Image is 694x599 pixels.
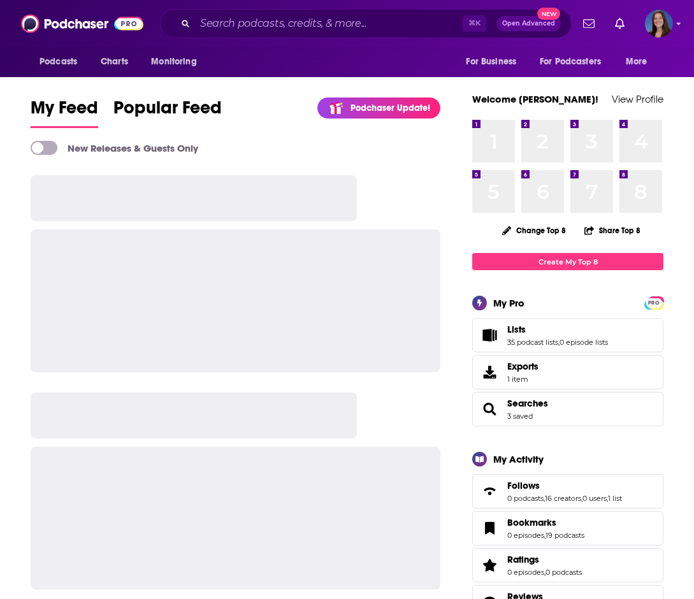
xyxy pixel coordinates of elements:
[544,531,546,540] span: ,
[581,494,582,503] span: ,
[502,20,555,27] span: Open Advanced
[31,97,98,128] a: My Feed
[92,50,136,74] a: Charts
[113,97,222,126] span: Popular Feed
[463,15,486,32] span: ⌘ K
[607,494,608,503] span: ,
[544,494,545,503] span: ,
[546,531,584,540] a: 19 podcasts
[495,222,574,238] button: Change Top 8
[472,355,663,389] a: Exports
[612,93,663,105] a: View Profile
[507,412,533,421] a: 3 saved
[477,400,502,418] a: Searches
[493,297,524,309] div: My Pro
[560,338,608,347] a: 0 episode lists
[40,53,77,71] span: Podcasts
[537,8,560,20] span: New
[626,53,647,71] span: More
[645,10,673,38] span: Logged in as emmadonovan
[610,13,630,34] a: Show notifications dropdown
[195,13,463,34] input: Search podcasts, credits, & more...
[507,517,584,528] a: Bookmarks
[578,13,600,34] a: Show notifications dropdown
[113,97,222,128] a: Popular Feed
[540,53,601,71] span: For Podcasters
[477,482,502,500] a: Follows
[477,519,502,537] a: Bookmarks
[457,50,532,74] button: open menu
[31,50,94,74] button: open menu
[496,16,561,31] button: Open AdvancedNew
[21,11,143,36] img: Podchaser - Follow, Share and Rate Podcasts
[507,554,539,565] span: Ratings
[645,10,673,38] button: Show profile menu
[507,531,544,540] a: 0 episodes
[472,548,663,582] span: Ratings
[507,568,544,577] a: 0 episodes
[477,363,502,381] span: Exports
[472,511,663,545] span: Bookmarks
[507,338,558,347] a: 35 podcast lists
[507,494,544,503] a: 0 podcasts
[507,324,608,335] a: Lists
[646,298,661,307] a: PRO
[558,338,560,347] span: ,
[160,9,572,38] div: Search podcasts, credits, & more...
[507,375,539,384] span: 1 item
[472,93,598,105] a: Welcome [PERSON_NAME]!
[645,10,673,38] img: User Profile
[507,398,548,409] a: Searches
[546,568,582,577] a: 0 podcasts
[507,480,540,491] span: Follows
[31,141,198,155] a: New Releases & Guests Only
[582,494,607,503] a: 0 users
[477,326,502,344] a: Lists
[142,50,213,74] button: open menu
[101,53,128,71] span: Charts
[608,494,622,503] a: 1 list
[507,480,622,491] a: Follows
[507,324,526,335] span: Lists
[507,361,539,372] span: Exports
[472,318,663,352] span: Lists
[31,97,98,126] span: My Feed
[472,392,663,426] span: Searches
[151,53,196,71] span: Monitoring
[544,568,546,577] span: ,
[351,103,430,113] p: Podchaser Update!
[545,494,581,503] a: 16 creators
[646,298,661,308] span: PRO
[466,53,516,71] span: For Business
[477,556,502,574] a: Ratings
[507,517,556,528] span: Bookmarks
[472,253,663,270] a: Create My Top 8
[507,554,582,565] a: Ratings
[584,218,641,243] button: Share Top 8
[493,453,544,465] div: My Activity
[617,50,663,74] button: open menu
[531,50,619,74] button: open menu
[472,474,663,509] span: Follows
